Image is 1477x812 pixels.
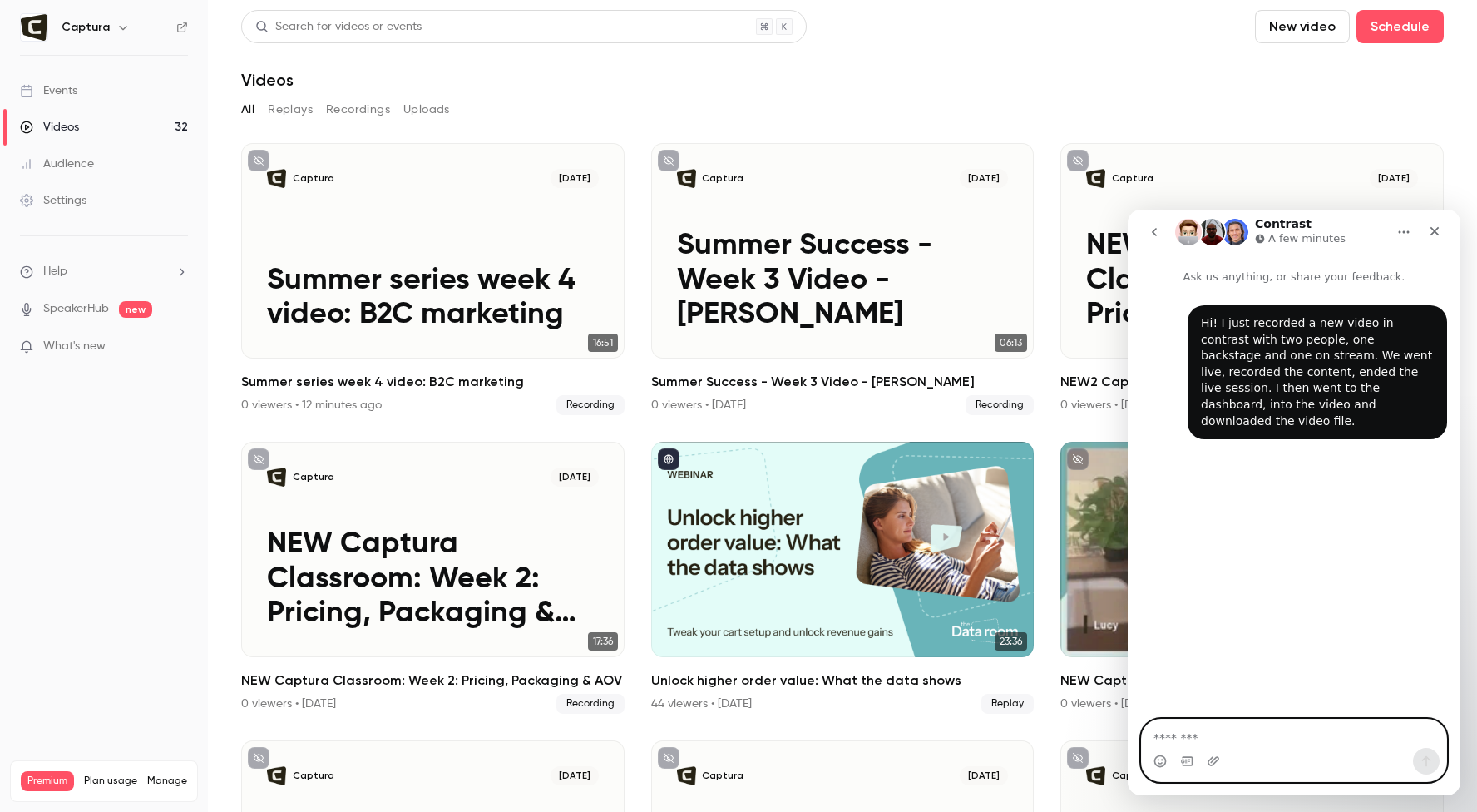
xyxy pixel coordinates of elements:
li: NEW Captura Classroom: Week 2: Pricing, Packaging & AOV [241,442,625,714]
h2: Summer series week 4 video: B2C marketing [241,372,625,392]
img: Captura Classroom: Marketing & Holiday Sales [1086,766,1105,785]
img: Summer series week 4 video: B2C marketing [267,169,286,188]
span: Recording [556,694,625,714]
span: Recording [556,395,625,415]
img: Summer Success - Week 3 Video - Jame [677,169,696,188]
button: unpublished [1067,747,1089,769]
button: unpublished [248,150,269,171]
img: Unlock AOV record [267,766,286,785]
section: Videos [241,10,1444,802]
button: unpublished [658,150,679,171]
span: Recording [966,395,1034,415]
img: Captura [21,14,47,41]
button: unpublished [248,448,269,470]
span: [DATE] [551,766,599,785]
span: 23:36 [995,632,1027,651]
button: published [658,448,679,470]
h2: NEW Capture Classroom: Week 1: Product Strategy & What You Sell [1060,671,1444,691]
span: [DATE] [551,169,599,188]
a: SpeakerHub [43,300,109,318]
p: Captura [293,172,334,186]
span: Replay [981,694,1034,714]
li: help-dropdown-opener [20,263,188,280]
a: NEW Captura Classroom: Week 2: Pricing, Packaging & AOVCaptura[DATE]NEW Captura Classroom: Week 2... [241,442,625,714]
p: Captura [293,471,334,484]
a: 23:36Unlock higher order value: What the data shows44 viewers • [DATE]Replay [651,442,1035,714]
button: Replays [268,97,313,123]
span: new [119,301,152,318]
div: 44 viewers • [DATE] [651,696,752,712]
div: Settings [20,192,86,209]
h2: NEW2 Captura Classroom: Week 2: Pricing, Packaging & AOV [1060,372,1444,392]
p: Captura [293,770,334,783]
img: Captura Classroom: Fall 2025 Release – Tops & Tails [677,766,696,785]
span: What's new [43,338,106,355]
div: 0 viewers • [DATE] [1060,397,1155,413]
div: 0 viewers • 12 minutes ago [241,397,382,413]
button: unpublished [248,747,269,769]
iframe: Intercom live chat [1128,210,1460,795]
p: Captura [1112,172,1153,186]
span: 16:51 [588,334,618,352]
button: Recordings [326,97,390,123]
span: [DATE] [1370,169,1418,188]
span: Plan usage [84,775,137,788]
button: Schedule [1356,10,1444,43]
div: 0 viewers • [DATE] [651,397,746,413]
p: Captura [1112,770,1153,783]
li: Unlock higher order value: What the data shows [651,442,1035,714]
p: NEW Captura Classroom: Week 2: Pricing, Packaging & AOV [267,527,599,631]
p: NEW2 Captura Classroom: Week 2: Pricing, Packaging & AOV [1086,229,1418,333]
h2: Summer Success - Week 3 Video - [PERSON_NAME] [651,372,1035,392]
span: Premium [21,771,74,791]
button: New video [1255,10,1350,43]
h6: Captura [62,19,110,36]
div: Audience [20,156,94,172]
span: [DATE] [960,766,1008,785]
div: Events [20,82,77,99]
div: 0 viewers • [DATE] [1060,696,1155,712]
span: [DATE] [960,169,1008,188]
button: unpublished [1067,150,1089,171]
span: [DATE] [551,468,599,487]
a: 09:59NEW Capture Classroom: Week 1: Product Strategy & What You Sell0 viewers • [DATE]Recording [1060,442,1444,714]
li: Summer Success - Week 3 Video - Jame [651,143,1035,415]
h2: NEW Captura Classroom: Week 2: Pricing, Packaging & AOV [241,671,625,691]
button: unpublished [1067,448,1089,470]
li: NEW2 Captura Classroom: Week 2: Pricing, Packaging & AOV [1060,143,1444,415]
h2: Unlock higher order value: What the data shows [651,671,1035,691]
li: NEW Capture Classroom: Week 1: Product Strategy & What You Sell [1060,442,1444,714]
span: 06:13 [995,334,1027,352]
a: NEW2 Captura Classroom: Week 2: Pricing, Packaging & AOVCaptura[DATE]NEW2 Captura Classroom: Week... [1060,143,1444,415]
span: 17:36 [588,632,618,651]
iframe: Noticeable Trigger [168,339,188,354]
button: All [241,97,254,123]
a: Summer Success - Week 3 Video - JameCaptura[DATE]Summer Success - Week 3 Video - [PERSON_NAME]06:... [651,143,1035,415]
li: Summer series week 4 video: B2C marketing [241,143,625,415]
a: Summer series week 4 video: B2C marketingCaptura[DATE]Summer series week 4 video: B2C marketing16... [241,143,625,415]
p: Captura [702,770,743,783]
h1: Videos [241,70,294,90]
div: Search for videos or events [255,18,422,36]
button: Uploads [403,97,450,123]
p: Summer Success - Week 3 Video - [PERSON_NAME] [677,229,1009,333]
div: Videos [20,119,79,136]
p: Summer series week 4 video: B2C marketing [267,264,599,333]
div: 0 viewers • [DATE] [241,696,336,712]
